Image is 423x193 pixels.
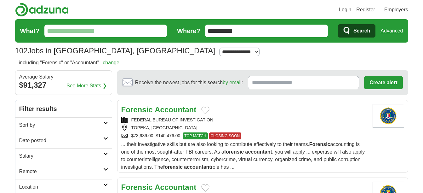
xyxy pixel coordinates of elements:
div: TOPEKA, [GEOGRAPHIC_DATA] [121,125,368,131]
strong: Accountant [155,183,196,191]
h2: Salary [19,152,103,160]
h2: Sort by [19,121,103,129]
h2: Remote [19,168,103,175]
a: Forensic Accountant [121,183,197,191]
div: $91,327 [19,79,108,91]
a: by email [223,80,242,85]
span: 102 [15,45,28,56]
label: What? [20,26,39,36]
h2: including "Forensic" or "Accountant" [19,59,119,67]
a: Salary [15,148,112,164]
a: FEDERAL BUREAU OF INVESTIGATION [131,117,214,122]
button: Create alert [364,76,403,89]
strong: Accountant [155,105,196,114]
h2: Filter results [15,100,112,117]
strong: forensic [163,164,183,170]
strong: accountant [245,149,272,155]
a: Employers [384,6,408,14]
span: CLOSING SOON [209,132,242,139]
button: Add to favorite jobs [201,107,209,114]
button: Add to favorite jobs [201,184,209,192]
img: Federal Bureau of Investigation logo [373,104,404,128]
a: Remote [15,164,112,179]
span: ... their investigative skills but are also looking to contribute effectively to their teams. acc... [121,142,365,170]
a: change [103,60,119,65]
span: Search [353,25,370,37]
strong: Forensic [121,105,153,114]
a: Sort by [15,117,112,133]
a: Date posted [15,133,112,148]
strong: Forensic [121,183,153,191]
h2: Location [19,183,103,191]
strong: accountant [184,164,211,170]
strong: forensic [224,149,244,155]
img: Adzuna logo [15,3,69,17]
a: Forensic Accountant [121,105,197,114]
span: TOP MATCH [183,132,208,139]
h2: Date posted [19,137,103,144]
button: Search [338,24,375,38]
label: Where? [177,26,200,36]
strong: Forensic [309,142,330,147]
div: $73,939.00–$140,476.00 [121,132,368,139]
div: Average Salary [19,74,108,79]
a: Register [356,6,375,14]
a: Login [339,6,351,14]
a: See More Stats ❯ [66,82,107,90]
span: Receive the newest jobs for this search : [135,79,243,86]
h1: Jobs in [GEOGRAPHIC_DATA], [GEOGRAPHIC_DATA] [15,46,215,55]
a: Advanced [380,25,403,37]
